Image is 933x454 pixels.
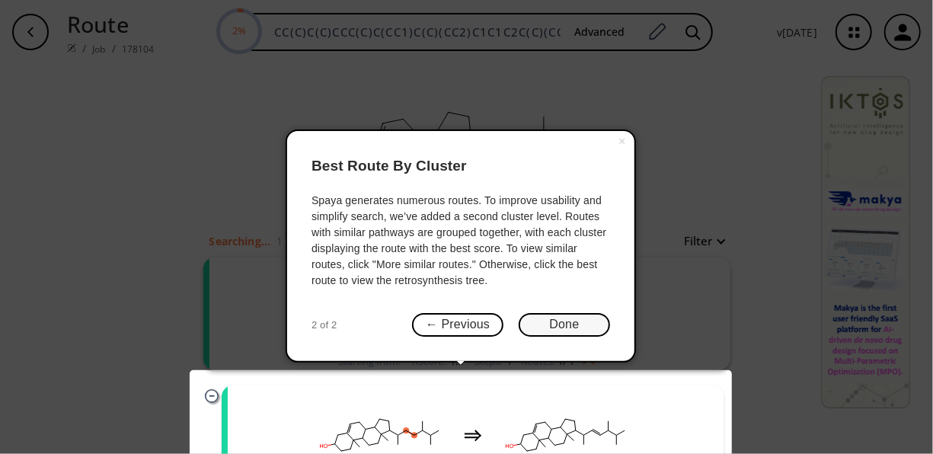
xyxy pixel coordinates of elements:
button: ← Previous [412,313,503,337]
span: 2 of 2 [312,318,337,333]
div: Spaya generates numerous routes. To improve usability and simplify search, we’ve added a second c... [312,193,610,289]
button: Close [610,131,634,152]
header: Best Route By Cluster [312,143,610,190]
button: Done [519,313,610,337]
